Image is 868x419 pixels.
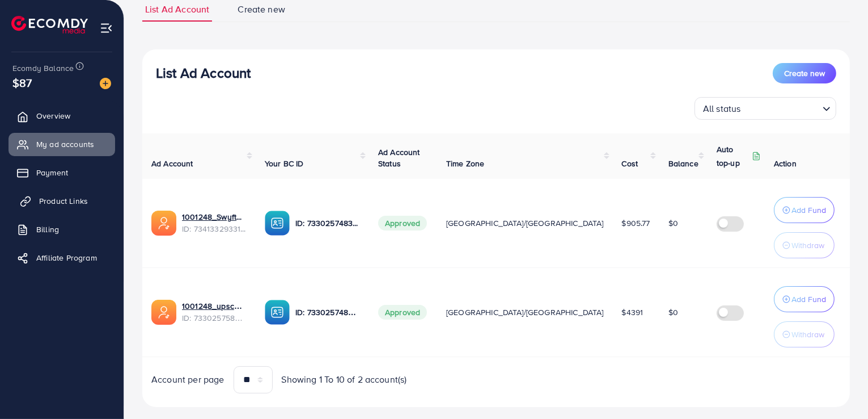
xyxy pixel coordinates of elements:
[295,216,360,230] p: ID: 7330257483837046786
[791,328,824,341] p: Withdraw
[378,305,427,320] span: Approved
[36,167,68,178] span: Payment
[791,238,824,252] p: Withdraw
[182,211,247,234] div: <span class='underline'>1001248_SwyftBazar_1709287295001</span></br>7341332933191680001
[791,292,826,306] p: Add Fund
[12,62,74,74] span: Ecomdy Balance
[9,190,115,212] a: Product Links
[446,217,604,229] span: [GEOGRAPHIC_DATA]/[GEOGRAPHIC_DATA]
[145,3,209,16] span: List Ad Account
[668,307,678,318] span: $0
[774,197,835,223] button: Add Fund
[784,68,825,79] span: Create new
[12,74,32,91] span: $87
[182,223,247,234] span: ID: 7341332933191680001
[182,312,247,324] span: ID: 7330257587776176129
[695,97,836,120] div: Search for option
[100,22,113,35] img: menu
[36,224,59,235] span: Billing
[151,211,176,236] img: ic-ads-acc.e4c84228.svg
[774,321,835,347] button: Withdraw
[446,158,484,169] span: Time Zone
[9,246,115,269] a: Affiliate Program
[622,217,650,229] span: $905.77
[282,373,407,386] span: Showing 1 To 10 of 2 account(s)
[265,300,290,325] img: ic-ba-acc.ded83a64.svg
[820,368,859,410] iframe: Chat
[156,65,251,81] h3: List Ad Account
[151,373,225,386] span: Account per page
[182,300,247,324] div: <span class='underline'>1001248_upscale_1706708621526</span></br>7330257587776176129
[11,16,88,33] img: logo
[717,143,750,170] p: Auto top-up
[295,305,360,319] p: ID: 7330257483837046786
[773,63,836,83] button: Create new
[265,158,304,169] span: Your BC ID
[151,300,176,325] img: ic-ads-acc.e4c84228.svg
[744,98,818,117] input: Search for option
[151,158,193,169] span: Ad Account
[39,195,88,207] span: Product Links
[100,78,111,89] img: image
[791,203,826,217] p: Add Fund
[9,218,115,241] a: Billing
[36,110,70,121] span: Overview
[378,146,420,169] span: Ad Account Status
[378,216,427,231] span: Approved
[238,3,285,16] span: Create new
[774,232,835,258] button: Withdraw
[182,211,247,223] a: 1001248_SwyftBazar_1709287295001
[701,100,743,117] span: All status
[622,307,643,318] span: $4391
[9,161,115,184] a: Payment
[668,158,698,169] span: Balance
[774,158,797,169] span: Action
[622,158,638,169] span: Cost
[774,286,835,312] button: Add Fund
[9,104,115,127] a: Overview
[668,217,678,229] span: $0
[9,133,115,156] a: My ad accounts
[446,307,604,318] span: [GEOGRAPHIC_DATA]/[GEOGRAPHIC_DATA]
[36,252,97,263] span: Affiliate Program
[36,139,94,150] span: My ad accounts
[182,300,247,312] a: 1001248_upscale_1706708621526
[265,211,290,236] img: ic-ba-acc.ded83a64.svg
